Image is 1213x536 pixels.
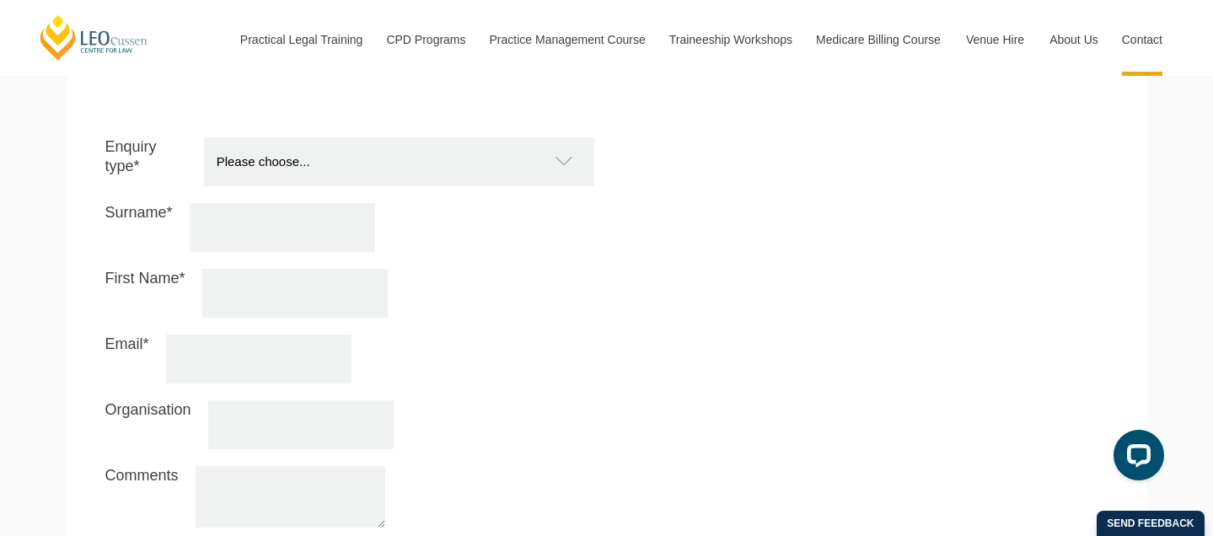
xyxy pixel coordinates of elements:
a: Traineeship Workshops [657,3,803,76]
label: Enquiry type* [105,137,187,182]
a: Contact [1109,3,1175,76]
iframe: LiveChat chat widget [1100,423,1171,494]
label: Email* [105,335,149,379]
a: About Us [1037,3,1109,76]
a: Practical Legal Training [228,3,374,76]
a: CPD Programs [373,3,476,76]
label: First Name* [105,269,185,314]
label: Organisation [105,400,191,445]
a: Medicare Billing Course [803,3,953,76]
a: Practice Management Course [477,3,657,76]
a: Venue Hire [953,3,1037,76]
a: [PERSON_NAME] Centre for Law [38,13,150,62]
label: Surname* [105,203,173,248]
label: Comments [105,466,179,523]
